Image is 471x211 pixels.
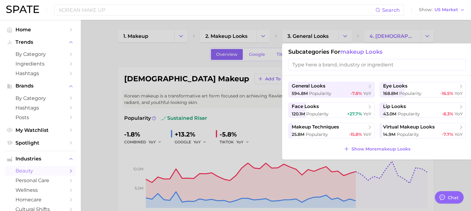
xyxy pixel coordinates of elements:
[363,91,371,96] span: YoY
[288,82,375,97] button: general looks594.8m Popularity-7.8% YoY
[288,48,466,55] h1: Subcategories for
[383,111,396,117] span: 43.0m
[340,48,382,55] span: makeup looks
[5,138,76,148] a: Spotlight
[15,51,65,57] span: by Category
[5,69,76,78] a: Hashtags
[383,132,395,137] span: 14.9m
[15,168,65,174] span: beauty
[382,7,400,13] span: Search
[455,91,463,96] span: YoY
[383,83,408,89] span: eye looks
[5,93,76,103] a: by Category
[288,102,375,118] button: face looks120.1m Popularity+27.7% YoY
[442,111,453,117] span: -8.3%
[5,154,76,164] button: Industries
[342,145,412,153] button: Show Moremakeup looks
[434,8,458,11] span: US Market
[5,125,76,135] a: My Watchlist
[306,132,328,137] span: Popularity
[5,166,76,176] a: beauty
[292,111,305,117] span: 120.1m
[380,102,466,118] button: lip looks43.0m Popularity-8.3% YoY
[440,91,453,96] span: -16.5%
[309,91,331,96] span: Popularity
[347,111,362,117] span: +27.7%
[5,81,76,91] button: Brands
[15,39,65,45] span: Trends
[398,111,420,117] span: Popularity
[5,25,76,34] a: Home
[442,132,453,137] span: -7.7%
[383,124,435,130] span: virtual makeup looks
[306,111,329,117] span: Popularity
[5,113,76,122] a: Posts
[363,111,371,117] span: YoY
[417,6,466,14] button: ShowUS Market
[292,83,325,89] span: general looks
[5,195,76,204] a: homecare
[419,8,433,11] span: Show
[58,5,375,15] input: Search here for a brand, industry, or ingredient
[15,140,65,146] span: Spotlight
[5,38,76,47] button: Trends
[15,114,65,120] span: Posts
[351,146,410,152] span: Show More makeup looks
[292,124,339,130] span: makeup techniques
[455,132,463,137] span: YoY
[15,83,65,89] span: Brands
[288,123,375,138] button: makeup techniques25.8m Popularity-15.8% YoY
[15,156,65,162] span: Industries
[15,105,65,111] span: Hashtags
[15,177,65,183] span: personal care
[15,127,65,133] span: My Watchlist
[383,91,398,96] span: 168.8m
[15,70,65,76] span: Hashtags
[5,176,76,185] a: personal care
[15,61,65,67] span: Ingredients
[380,123,466,138] button: virtual makeup looks14.9m Popularity-7.7% YoY
[15,27,65,33] span: Home
[5,103,76,113] a: Hashtags
[397,132,419,137] span: Popularity
[15,187,65,193] span: wellness
[383,104,406,110] span: lip looks
[399,91,421,96] span: Popularity
[5,59,76,69] a: Ingredients
[292,91,308,96] span: 594.8m
[349,132,362,137] span: -15.8%
[363,132,371,137] span: YoY
[5,49,76,59] a: by Category
[15,197,65,203] span: homecare
[455,111,463,117] span: YoY
[351,91,362,96] span: -7.8%
[6,6,39,13] img: SPATE
[5,185,76,195] a: wellness
[380,82,466,97] button: eye looks168.8m Popularity-16.5% YoY
[292,104,319,110] span: face looks
[288,59,466,70] input: Type here a brand, industry or ingredient
[15,95,65,101] span: by Category
[292,132,304,137] span: 25.8m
